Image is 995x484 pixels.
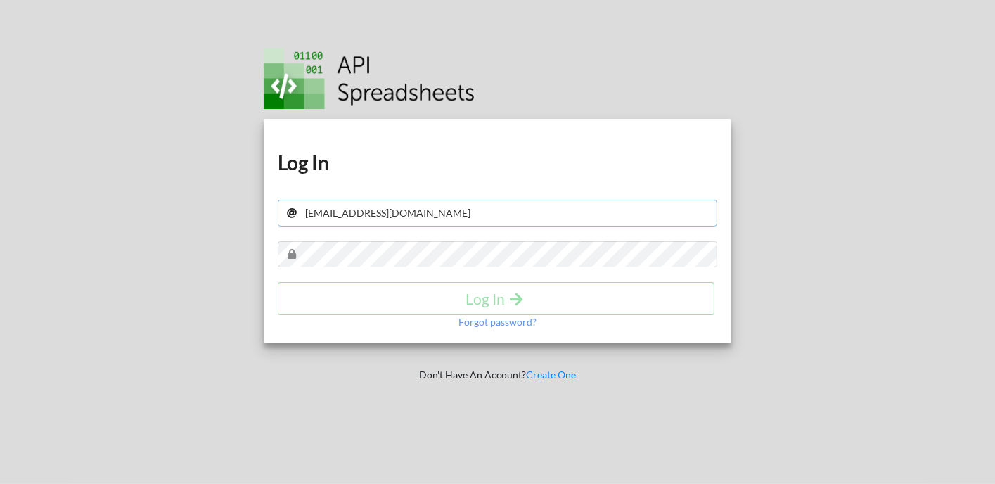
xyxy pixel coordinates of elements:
[526,369,576,381] a: Create One
[278,200,717,227] input: Your Email
[254,368,741,382] p: Don't Have An Account?
[458,315,537,329] p: Forgot password?
[264,48,475,109] img: Logo.png
[278,150,717,175] h1: Log In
